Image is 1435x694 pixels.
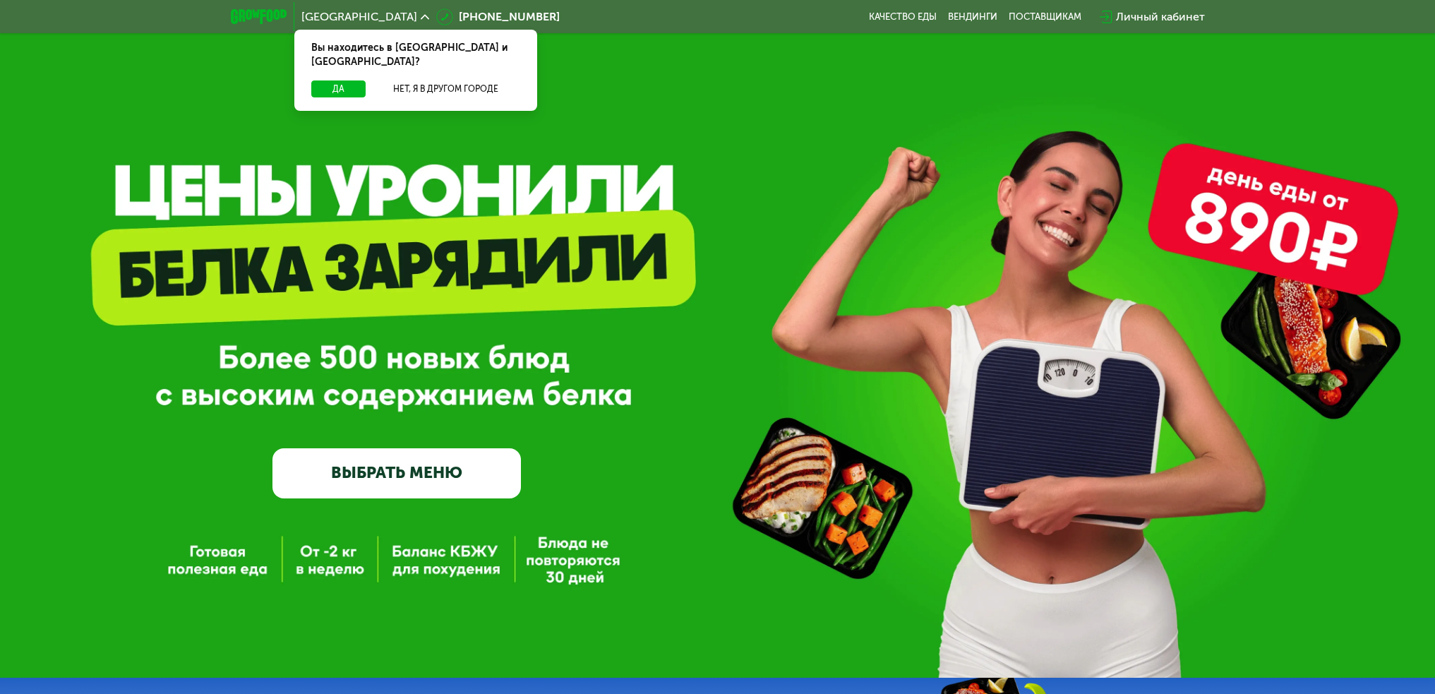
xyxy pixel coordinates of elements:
[869,11,937,23] a: Качество еды
[272,448,521,498] a: ВЫБРАТЬ МЕНЮ
[301,11,417,23] span: [GEOGRAPHIC_DATA]
[294,30,537,80] div: Вы находитесь в [GEOGRAPHIC_DATA] и [GEOGRAPHIC_DATA]?
[1009,11,1081,23] div: поставщикам
[948,11,997,23] a: Вендинги
[311,80,366,97] button: Да
[1116,8,1205,25] div: Личный кабинет
[371,80,520,97] button: Нет, я в другом городе
[436,8,560,25] a: [PHONE_NUMBER]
